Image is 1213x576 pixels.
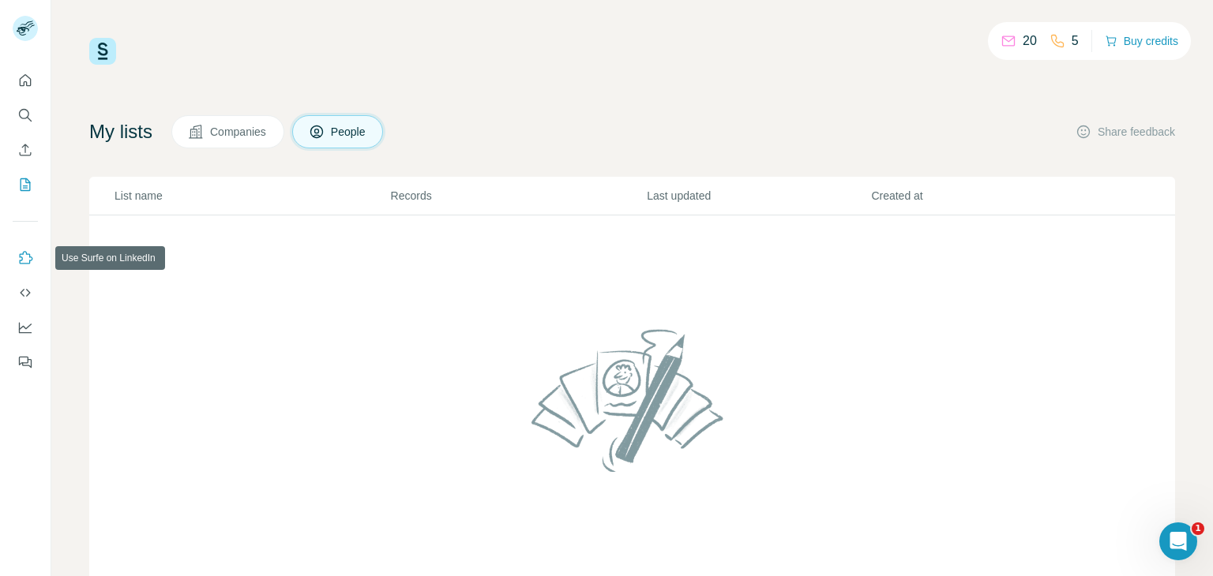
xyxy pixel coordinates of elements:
[13,279,38,307] button: Use Surfe API
[331,124,367,140] span: People
[115,188,389,204] p: List name
[13,136,38,164] button: Enrich CSV
[647,188,869,204] p: Last updated
[13,348,38,376] button: Feedback
[1192,522,1204,535] span: 1
[871,188,1094,204] p: Created at
[89,38,116,65] img: Surfe Logo
[1105,30,1178,52] button: Buy credits
[13,244,38,272] button: Use Surfe on LinkedIn
[13,66,38,95] button: Quick start
[1076,124,1175,140] button: Share feedback
[13,101,38,129] button: Search
[210,124,268,140] span: Companies
[1072,32,1079,50] p: 5
[525,316,740,484] img: No lists found
[13,313,38,342] button: Dashboard
[1159,522,1197,560] iframe: Intercom live chat
[13,170,38,199] button: My lists
[89,119,152,144] h4: My lists
[391,188,646,204] p: Records
[1023,32,1037,50] p: 20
